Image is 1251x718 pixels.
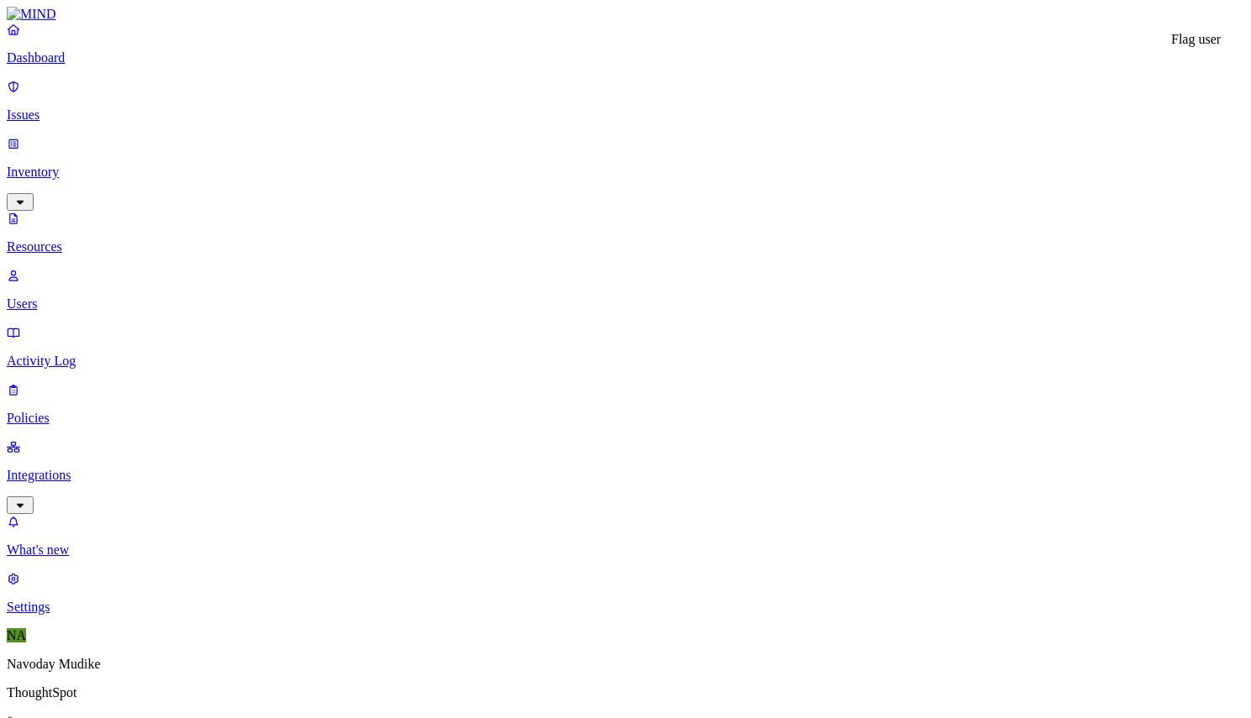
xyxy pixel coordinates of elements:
div: Flag user [1171,32,1221,47]
p: Issues [7,107,1244,123]
p: What's new [7,542,1244,558]
p: Activity Log [7,354,1244,369]
p: Integrations [7,468,1244,483]
p: Users [7,296,1244,312]
p: Settings [7,600,1244,615]
img: MIND [7,7,56,22]
span: NA [7,628,26,642]
p: Policies [7,411,1244,426]
p: Dashboard [7,50,1244,66]
p: ThoughtSpot [7,685,1244,700]
p: Inventory [7,165,1244,180]
p: Resources [7,239,1244,254]
p: Navoday Mudike [7,657,1244,672]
